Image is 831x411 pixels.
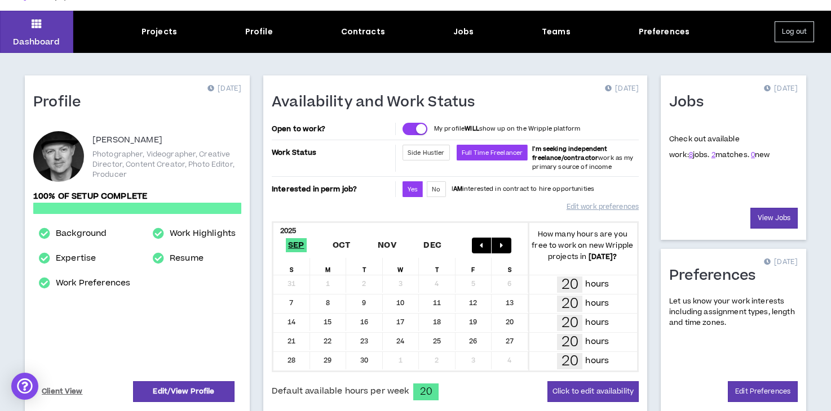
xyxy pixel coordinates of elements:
[639,26,690,38] div: Preferences
[751,150,770,160] span: new
[375,238,399,252] span: Nov
[585,316,609,329] p: hours
[711,150,749,160] span: matches.
[711,150,715,160] a: 2
[532,145,633,171] span: work as my primary source of income
[764,257,798,268] p: [DATE]
[383,258,419,275] div: W
[408,149,445,157] span: Side Hustler
[419,258,456,275] div: T
[286,238,307,252] span: Sep
[453,26,474,38] div: Jobs
[585,355,609,367] p: hours
[56,276,130,290] a: Work Preferences
[272,181,393,197] p: Interested in perm job?
[273,258,310,275] div: S
[346,258,383,275] div: T
[207,83,241,95] p: [DATE]
[751,150,755,160] a: 0
[11,373,38,400] div: Open Intercom Messenger
[33,93,90,111] h1: Profile
[408,185,418,194] span: Yes
[272,145,393,160] p: Work Status
[528,229,638,262] p: How many hours are you free to work on new Wripple projects in
[56,227,107,240] a: Background
[341,26,385,38] div: Contracts
[689,150,693,160] a: 8
[585,297,609,310] p: hours
[92,133,162,147] p: [PERSON_NAME]
[133,381,235,402] a: Edit/View Profile
[589,252,617,262] b: [DATE] ?
[33,131,84,182] div: John W.
[40,382,85,401] a: Client View
[669,93,712,111] h1: Jobs
[170,252,204,265] a: Resume
[280,226,297,236] b: 2025
[542,26,571,38] div: Teams
[92,149,241,180] p: Photographer, Videographer, Creative Director, Content Creator, Photo Editor, Producer
[669,267,764,285] h1: Preferences
[245,26,273,38] div: Profile
[13,36,60,48] p: Dashboard
[669,296,798,329] p: Let us know your work interests including assignment types, length and time zones.
[532,145,607,162] b: I'm seeking independent freelance/contractor
[764,83,798,95] p: [DATE]
[434,124,580,133] p: My profile show up on the Wripple platform
[310,258,347,275] div: M
[605,83,639,95] p: [DATE]
[453,185,462,193] strong: AM
[567,197,639,217] a: Edit work preferences
[33,190,241,203] p: 100% of setup complete
[669,134,770,160] p: Check out available work:
[330,238,353,252] span: Oct
[421,238,444,252] span: Dec
[585,278,609,291] p: hours
[492,258,528,275] div: S
[272,385,409,397] span: Default available hours per week
[750,208,798,229] a: View Jobs
[272,124,393,133] p: Open to work?
[432,185,440,194] span: No
[465,124,479,133] strong: WILL
[142,26,177,38] div: Projects
[456,258,492,275] div: F
[728,381,798,402] a: Edit Preferences
[547,381,639,402] button: Click to edit availability
[775,21,814,42] button: Log out
[452,185,595,194] p: I interested in contract to hire opportunities
[56,252,96,265] a: Expertise
[272,93,484,111] h1: Availability and Work Status
[170,227,236,240] a: Work Highlights
[585,336,609,348] p: hours
[689,150,710,160] span: jobs.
